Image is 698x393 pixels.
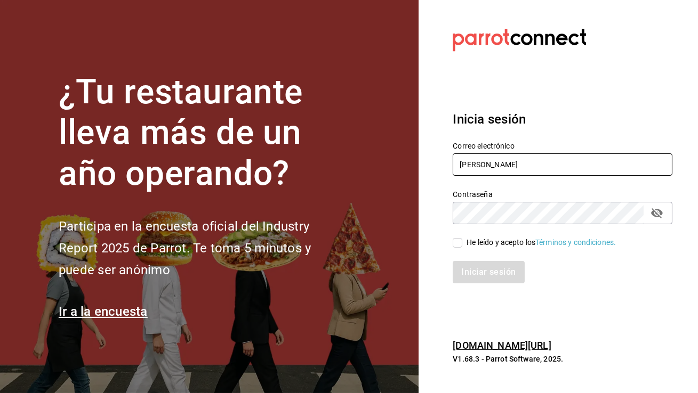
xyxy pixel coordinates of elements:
[453,142,672,150] label: Correo electrónico
[648,204,666,222] button: passwordField
[59,216,347,281] h2: Participa en la encuesta oficial del Industry Report 2025 de Parrot. Te toma 5 minutos y puede se...
[59,304,148,319] a: Ir a la encuesta
[453,110,672,129] h3: Inicia sesión
[59,72,347,194] h1: ¿Tu restaurante lleva más de un año operando?
[453,153,672,176] input: Ingresa tu correo electrónico
[453,340,551,351] a: [DOMAIN_NAME][URL]
[467,237,616,248] div: He leído y acepto los
[535,238,616,247] a: Términos y condiciones.
[453,354,672,364] p: V1.68.3 - Parrot Software, 2025.
[453,191,672,198] label: Contraseña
